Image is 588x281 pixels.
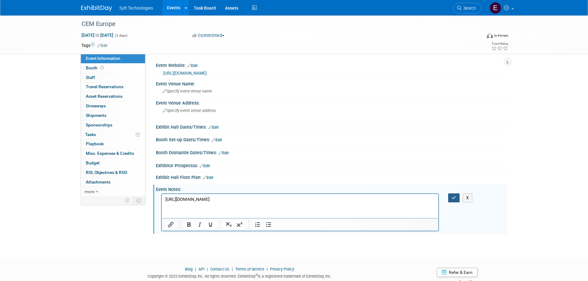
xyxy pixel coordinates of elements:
div: Booth Set-up Dates/Times: [156,135,507,143]
a: API [198,267,204,271]
span: | [230,267,234,271]
a: Attachments [81,178,145,187]
span: Attachments [86,180,111,184]
a: Search [453,3,482,14]
span: Specify event venue address [163,108,216,113]
span: Sponsorships [86,122,112,127]
span: Event Information [86,56,120,61]
a: Playbook [81,139,145,149]
div: Exhibitor Prospectus: [156,161,507,169]
span: Asset Reservations [86,94,123,99]
a: Staff [81,73,145,82]
a: Edit [187,64,198,68]
iframe: Rich Text Area [162,194,439,218]
img: Emma Chachere [490,2,501,14]
span: Staff [86,75,95,80]
button: Italic [194,220,205,229]
div: Exhibit Hall Floor Plan: [156,173,507,181]
a: Privacy Policy [270,267,294,271]
a: Asset Reservations [81,92,145,101]
button: Subscript [223,220,234,229]
td: Tags [81,42,107,48]
span: [DATE] [DATE] [81,32,114,38]
button: Underline [205,220,216,229]
button: Numbered list [252,220,263,229]
div: Exhibit Hall Dates/Times: [156,122,507,130]
div: Event Website: [156,61,507,69]
a: Booth [81,64,145,73]
span: Travel Reservations [86,84,123,89]
span: Syft Technologies [119,6,153,10]
div: Event Venue Address: [156,98,507,106]
span: more [85,189,94,194]
span: Search [461,6,476,10]
a: Edit [212,138,222,142]
button: Committed [190,32,227,39]
span: (3 days) [115,34,127,38]
button: Insert/edit link [165,220,176,229]
button: Bold [184,220,194,229]
td: Personalize Event Tab Strip [122,196,133,205]
div: CEM Europe [79,19,472,30]
a: Edit [219,151,229,155]
div: Copyright © 2025 ExhibitDay, Inc. All rights reserved. ExhibitDay is a registered trademark of Ex... [81,272,398,279]
span: Specify event venue name [163,89,212,93]
span: | [205,267,209,271]
span: Tasks [85,132,96,137]
a: Event Information [81,54,145,63]
a: Terms of Service [235,267,264,271]
a: Sponsorships [81,121,145,130]
span: ROI, Objectives & ROO [86,170,127,175]
span: Playbook [86,141,104,146]
button: Bullet list [263,220,274,229]
span: | [265,267,269,271]
td: Toggle Event Tabs [132,196,145,205]
span: Misc. Expenses & Credits [86,151,134,156]
div: In-Person [494,33,508,38]
span: Shipments [86,113,106,118]
sup: ® [256,273,258,277]
div: Event Venue Name: [156,79,507,87]
span: Budget [86,160,100,165]
span: to [94,33,100,38]
div: Booth Dismantle Dates/Times: [156,148,507,156]
a: Budget [81,159,145,168]
a: Shipments [81,111,145,120]
a: more [81,187,145,196]
a: [URL][DOMAIN_NAME] [163,71,207,76]
button: X [463,193,473,202]
a: Giveaways [81,101,145,111]
img: Format-Inperson.png [487,33,493,38]
a: Tasks [81,130,145,139]
div: Event Format [445,32,509,41]
span: Booth not reserved yet [99,65,105,70]
img: ExhibitDay [81,5,112,11]
a: Travel Reservations [81,82,145,92]
span: | [194,267,198,271]
a: Edit [203,176,213,180]
a: Blog [185,267,193,271]
div: Event Rating [491,42,508,45]
button: Superscript [234,220,245,229]
a: Contact Us [210,267,229,271]
span: Booth [86,65,105,70]
a: Refer & Earn [437,268,477,277]
div: Event Notes: [156,185,507,192]
a: Edit [97,43,107,48]
a: Edit [208,125,219,130]
span: Giveaways [86,103,106,108]
a: ROI, Objectives & ROO [81,168,145,177]
a: Edit [200,164,210,168]
a: Misc. Expenses & Credits [81,149,145,158]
